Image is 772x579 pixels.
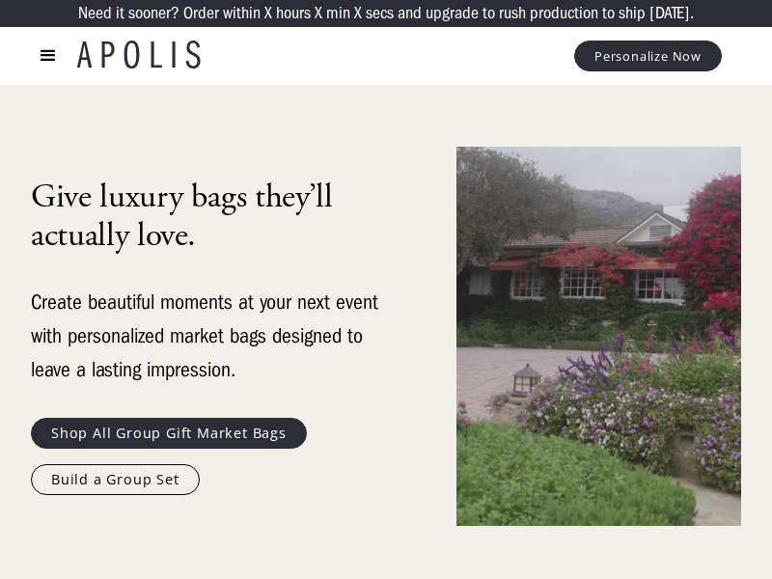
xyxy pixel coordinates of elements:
[78,5,261,22] p: Need it sooner? Order within
[264,5,272,22] p: X
[276,5,311,22] p: hours
[366,5,394,22] p: secs
[326,5,350,22] p: min
[354,5,362,22] p: X
[19,27,77,85] div: menu
[398,5,694,22] p: and upgrade to rush production to ship [DATE].
[77,37,208,75] a: APOLIS
[31,418,307,449] a: Shop All Group Gift Market Bags
[31,178,379,255] h1: Give luxury bags they’ll actually love.
[31,286,379,387] div: Create beautiful moments at your next event with personalized market bags designed to leave a las...
[31,464,200,495] a: Build a Group Set
[315,5,322,22] p: X
[574,41,722,71] a: Personalize Now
